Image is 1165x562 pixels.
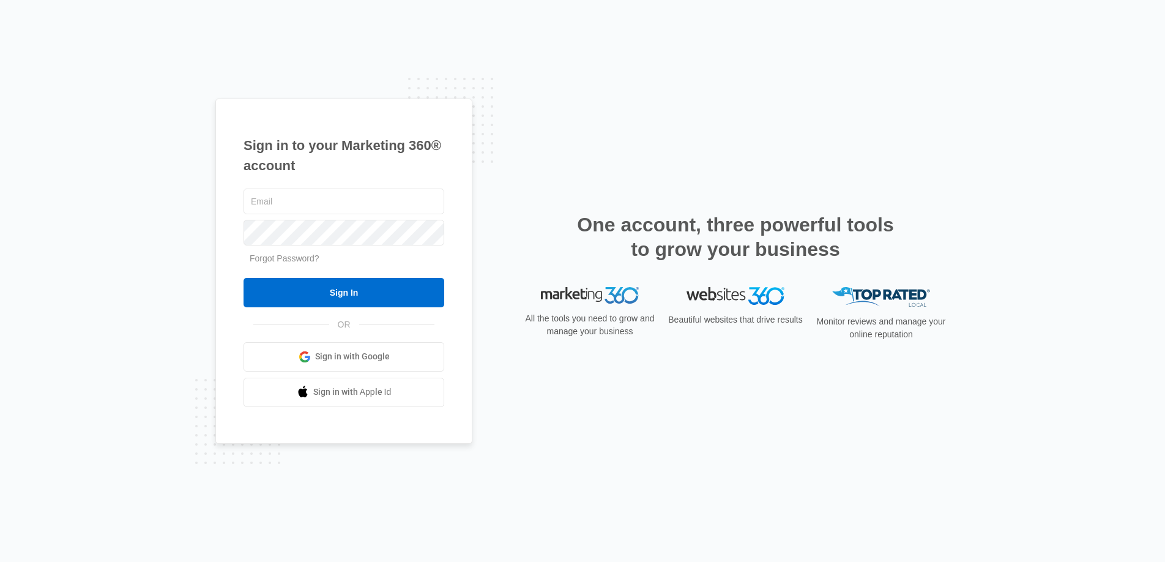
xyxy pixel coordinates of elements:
[813,315,950,341] p: Monitor reviews and manage your online reputation
[244,278,444,307] input: Sign In
[573,212,898,261] h2: One account, three powerful tools to grow your business
[832,287,930,307] img: Top Rated Local
[250,253,319,263] a: Forgot Password?
[687,287,784,305] img: Websites 360
[667,313,804,326] p: Beautiful websites that drive results
[244,378,444,407] a: Sign in with Apple Id
[313,386,392,399] span: Sign in with Apple Id
[315,350,390,363] span: Sign in with Google
[521,312,658,338] p: All the tools you need to grow and manage your business
[244,189,444,214] input: Email
[244,135,444,176] h1: Sign in to your Marketing 360® account
[541,287,639,304] img: Marketing 360
[329,318,359,331] span: OR
[244,342,444,372] a: Sign in with Google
